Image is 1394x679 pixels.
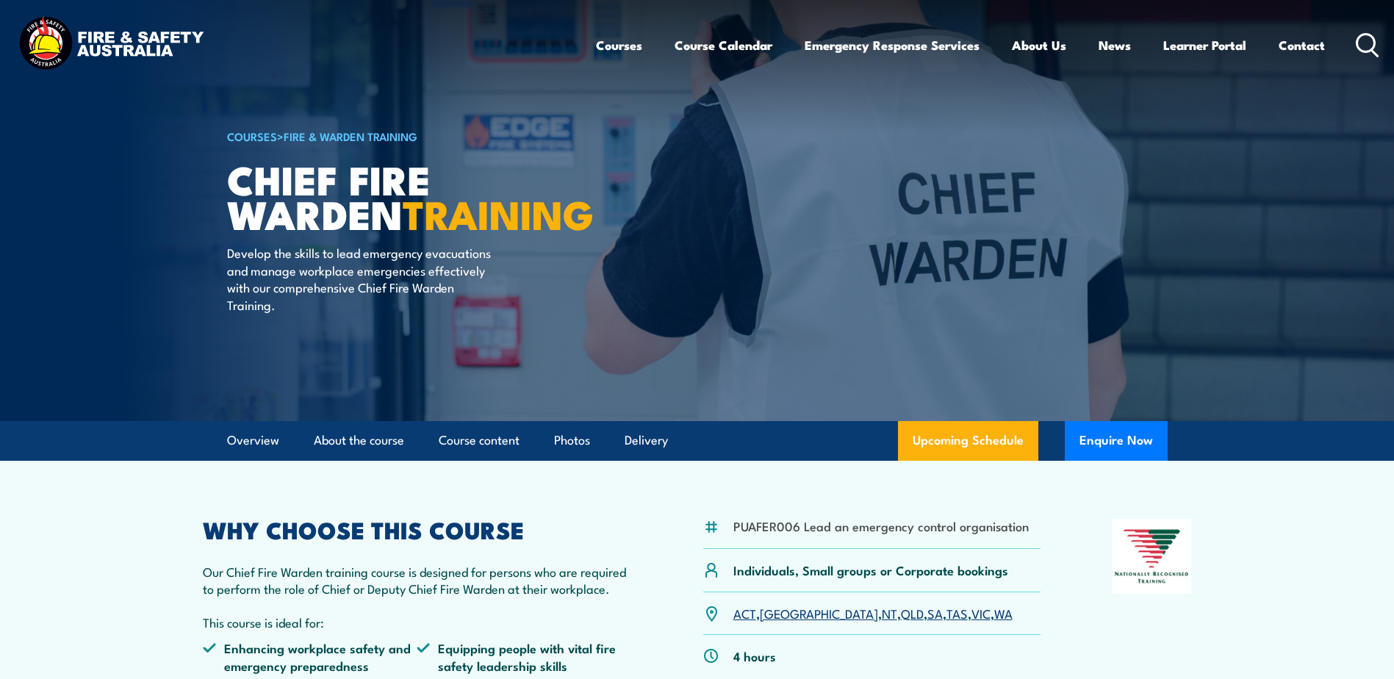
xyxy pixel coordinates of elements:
[733,517,1029,534] li: PUAFER006 Lead an emergency control organisation
[733,605,1013,622] p: , , , , , , ,
[417,639,631,674] li: Equipping people with vital fire safety leadership skills
[1279,26,1325,65] a: Contact
[227,421,279,460] a: Overview
[284,128,417,144] a: Fire & Warden Training
[1099,26,1131,65] a: News
[971,604,991,622] a: VIC
[227,162,590,230] h1: Chief Fire Warden
[675,26,772,65] a: Course Calendar
[901,604,924,622] a: QLD
[733,604,756,622] a: ACT
[227,128,277,144] a: COURSES
[596,26,642,65] a: Courses
[733,647,776,664] p: 4 hours
[554,421,590,460] a: Photos
[760,604,878,622] a: [GEOGRAPHIC_DATA]
[227,127,590,145] h6: >
[227,244,495,313] p: Develop the skills to lead emergency evacuations and manage workplace emergencies effectively wit...
[1113,519,1192,594] img: Nationally Recognised Training logo.
[946,604,968,622] a: TAS
[403,182,594,243] strong: TRAINING
[927,604,943,622] a: SA
[733,561,1008,578] p: Individuals, Small groups or Corporate bookings
[1012,26,1066,65] a: About Us
[203,639,417,674] li: Enhancing workplace safety and emergency preparedness
[994,604,1013,622] a: WA
[805,26,980,65] a: Emergency Response Services
[439,421,520,460] a: Course content
[625,421,668,460] a: Delivery
[1163,26,1246,65] a: Learner Portal
[203,519,632,539] h2: WHY CHOOSE THIS COURSE
[314,421,404,460] a: About the course
[898,421,1038,461] a: Upcoming Schedule
[203,563,632,597] p: Our Chief Fire Warden training course is designed for persons who are required to perform the rol...
[882,604,897,622] a: NT
[1065,421,1168,461] button: Enquire Now
[203,614,632,630] p: This course is ideal for:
